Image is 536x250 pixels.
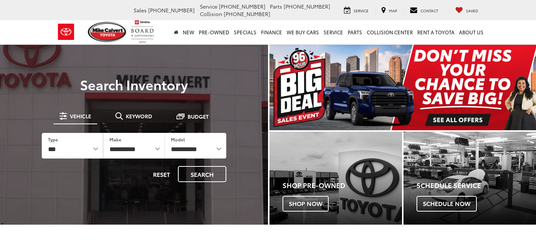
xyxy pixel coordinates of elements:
[376,6,403,15] a: Map
[338,6,374,15] a: Service
[345,20,364,44] a: Parts
[284,3,330,10] span: [PHONE_NUMBER]
[172,20,181,44] a: Home
[284,20,321,44] a: WE BUY CARS
[354,8,368,13] span: Service
[232,20,259,44] a: Specials
[466,8,478,13] span: Saved
[403,132,536,225] a: Schedule Service Schedule Now
[269,132,402,225] div: Toyota
[148,6,195,14] span: [PHONE_NUMBER]
[178,166,226,182] button: Search
[417,196,477,212] span: Schedule Now
[283,196,329,212] span: Shop Now
[200,10,222,18] span: Collision
[52,20,80,44] img: Toyota
[224,10,270,18] span: [PHONE_NUMBER]
[269,45,536,130] img: Big Deal Sales Event
[188,114,209,119] span: Budget
[417,182,536,189] h4: Schedule Service
[269,45,536,130] div: carousel slide number 1 of 1
[269,132,402,225] a: Shop Pre-Owned Shop Now
[321,20,345,44] a: Service
[31,77,237,92] h3: Search Inventory
[70,113,91,119] span: Vehicle
[197,20,232,44] a: Pre-Owned
[415,20,457,44] a: Rent a Toyota
[404,6,444,15] a: Contact
[88,22,127,42] img: Mike Calvert Toyota
[219,3,265,10] span: [PHONE_NUMBER]
[457,20,486,44] a: About Us
[450,6,484,15] a: My Saved Vehicles
[421,8,438,13] span: Contact
[389,8,397,13] span: Map
[109,136,121,143] label: Make
[200,3,217,10] span: Service
[269,45,536,130] section: Carousel section with vehicle pictures - may contain disclaimers.
[126,113,152,119] span: Keyword
[283,182,402,189] h4: Shop Pre-Owned
[181,20,197,44] a: New
[171,136,185,143] label: Model
[259,20,284,44] a: Finance
[364,20,415,44] a: Collision Center
[270,3,282,10] span: Parts
[147,166,176,182] button: Reset
[48,136,58,143] label: Type
[134,6,147,14] span: Sales
[403,132,536,225] div: Toyota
